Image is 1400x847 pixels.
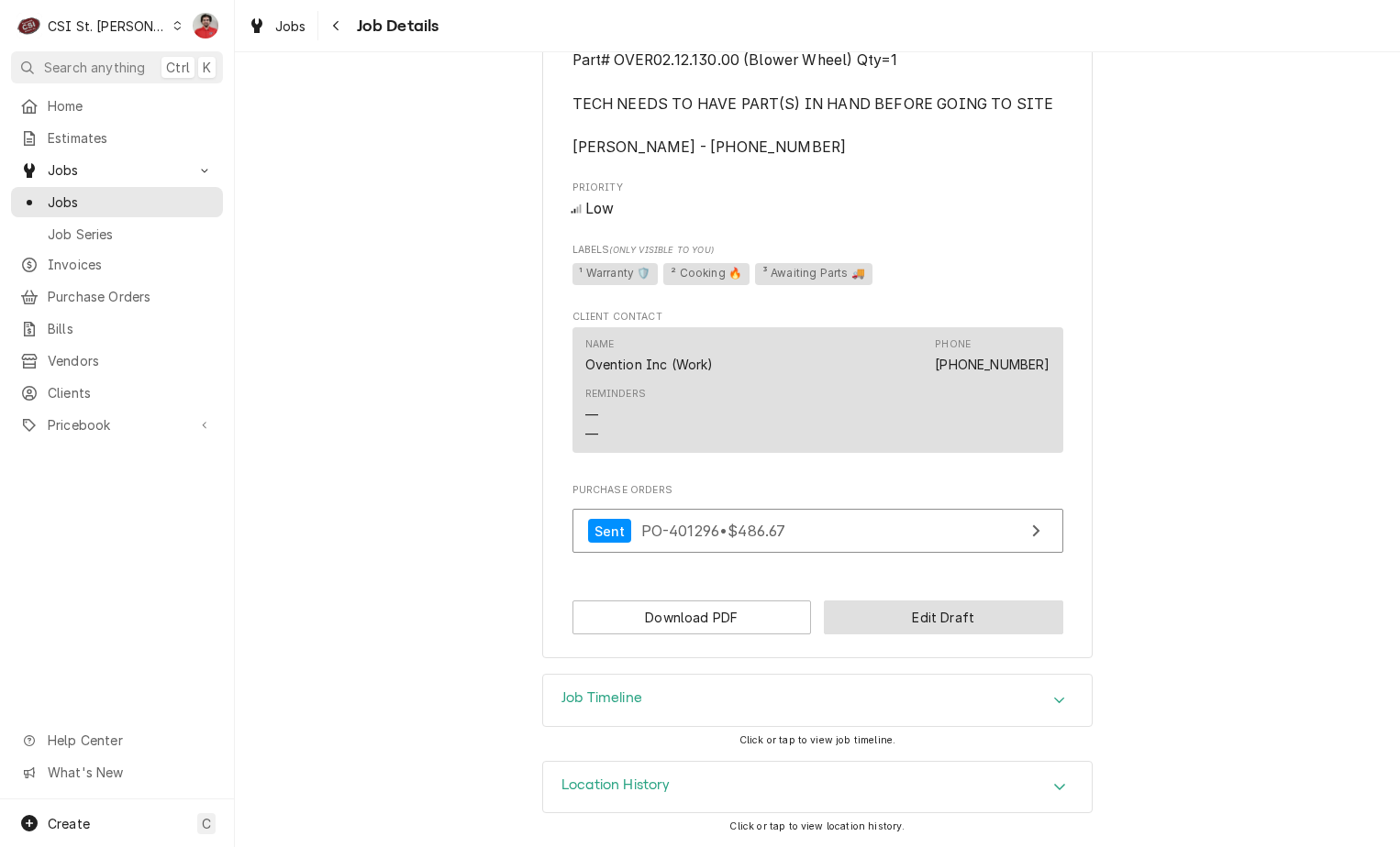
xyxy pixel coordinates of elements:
a: Go to Pricebook [11,410,223,440]
div: Ovention Inc (Work) [585,355,714,374]
span: Job Details [351,14,439,38]
a: Go to Jobs [11,155,223,185]
span: ² Cooking 🔥 [663,263,750,285]
span: Jobs [275,16,306,36]
span: Job Series [48,225,214,244]
a: Job Series [11,219,223,249]
div: CSI St. [PERSON_NAME] [48,16,167,36]
span: Bills [48,319,214,338]
span: Create [48,816,90,831]
button: Edit Draft [824,600,1063,634]
div: Priority [572,181,1063,220]
div: Low [572,198,1063,220]
button: Download PDF [572,600,812,634]
div: Phone [935,337,1050,374]
div: NF [193,13,218,38]
a: Jobs [11,187,223,217]
span: Vendors [48,351,214,370]
span: Ctrl [166,58,190,77]
div: Accordion Header [543,675,1092,726]
a: Vendors [11,346,223,376]
div: Button Group Row [572,600,1063,634]
a: View Purchase Order [572,509,1063,554]
a: Invoices [11,249,223,280]
span: Pricebook [48,415,186,434]
div: Reminders [585,387,646,443]
div: Client Contact List [572,327,1063,461]
span: Priority [572,198,1063,220]
a: Purchase Orders [11,281,223,312]
span: PO-401296 • $486.67 [641,522,786,540]
span: Labels [572,243,1063,258]
div: Accordion Header [543,762,1092,813]
span: (Only Visible to You) [609,245,713,255]
h3: Location History [561,776,671,794]
div: — [585,405,598,424]
div: Name [585,337,714,374]
div: Location History [542,761,1093,814]
span: Invoices [48,255,214,274]
span: Home [48,96,214,115]
div: Phone [935,337,971,352]
div: Sent [588,519,632,544]
span: ¹ Warranty 🛡️ [572,263,659,285]
span: Click or tap to view job timeline. [739,734,895,746]
a: Estimates [11,123,223,153]
button: Accordion Details Expand Trigger [543,675,1092,726]
div: Nicholas Faubert's Avatar [193,13,218,38]
div: Reminders [585,387,646,401]
span: K [203,58,211,77]
span: Purchase Orders [572,483,1063,498]
a: Bills [11,313,223,344]
span: Purchase Orders [48,287,214,306]
span: C [202,814,211,833]
div: [object Object] [572,243,1063,288]
a: Clients [11,378,223,408]
span: What's New [48,763,212,782]
span: Jobs [48,160,186,180]
a: Home [11,91,223,121]
div: C [17,13,42,38]
a: Go to What's New [11,757,223,787]
div: Button Group [572,600,1063,634]
div: Client Contact [572,310,1063,461]
span: [object Object] [572,260,1063,288]
span: Click or tap to view location history. [729,820,905,832]
div: CSI St. Louis's Avatar [17,13,42,38]
button: Accordion Details Expand Trigger [543,762,1092,813]
a: [PHONE_NUMBER] [935,357,1050,372]
span: Clients [48,383,214,402]
span: Jobs [48,192,214,212]
div: Contact [572,327,1063,453]
button: Search anythingCtrlK [11,51,223,83]
span: Client Contact [572,310,1063,324]
div: — [585,424,598,444]
span: Estimates [48,128,214,148]
div: Name [585,337,615,352]
a: Go to Help Center [11,725,223,755]
span: Search anything [44,58,145,77]
h3: Job Timeline [561,689,642,707]
span: Priority [572,181,1063,195]
button: Navigate back [322,11,351,40]
div: Job Timeline [542,674,1093,727]
span: ³ Awaiting Parts 🚚 [755,263,872,285]
div: Purchase Orders [572,483,1063,562]
span: Help Center [48,731,212,750]
a: Jobs [240,11,314,41]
